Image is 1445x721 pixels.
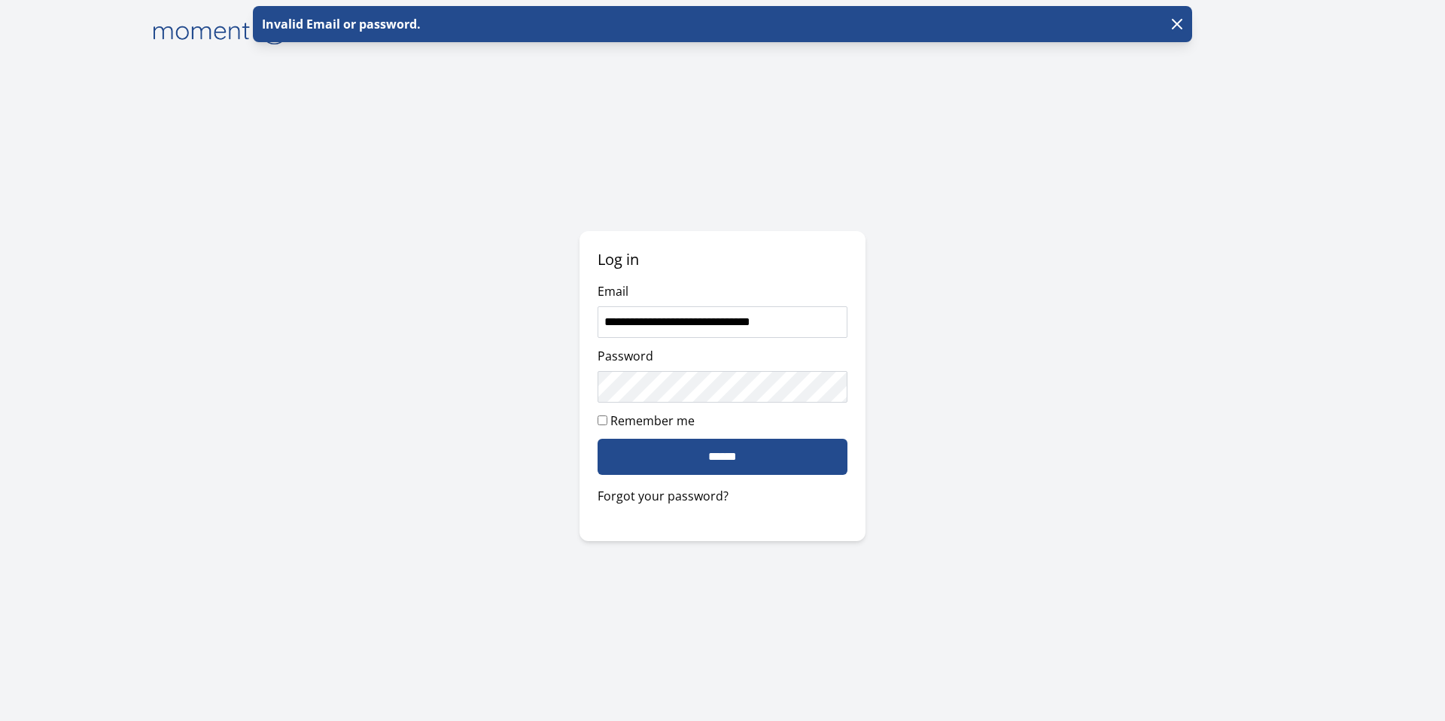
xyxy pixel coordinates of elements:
p: Invalid Email or password. [259,15,421,33]
a: Forgot your password? [598,487,847,505]
label: Password [598,348,653,364]
h2: Log in [598,249,847,270]
label: Email [598,283,628,300]
label: Remember me [610,412,695,429]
